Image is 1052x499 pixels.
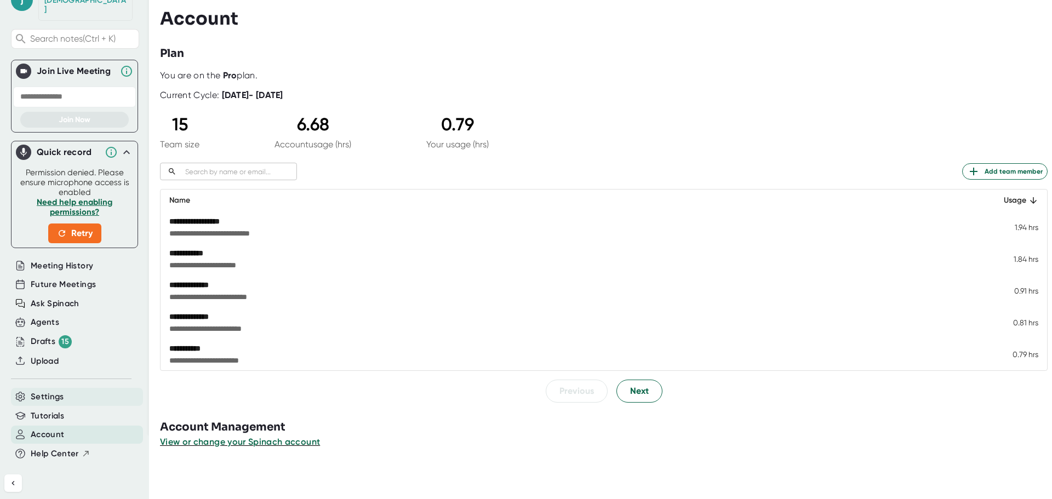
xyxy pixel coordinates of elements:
div: Drafts [31,335,72,348]
span: Search notes (Ctrl + K) [30,33,136,44]
div: Join Live Meeting [37,66,115,77]
div: Permission denied. Please ensure microphone access is enabled [18,168,131,243]
button: Upload [31,355,59,368]
b: Pro [223,70,237,81]
button: Future Meetings [31,278,96,291]
button: Collapse sidebar [4,474,22,492]
button: View or change your Spinach account [160,435,320,449]
span: Retry [57,227,93,240]
div: Team size [160,139,199,150]
div: 6.68 [275,114,351,135]
button: Drafts 15 [31,335,72,348]
span: View or change your Spinach account [160,437,320,447]
div: Quick record [37,147,99,158]
span: Previous [559,385,594,398]
button: Agents [31,316,59,329]
button: Meeting History [31,260,93,272]
div: Join Live MeetingJoin Live Meeting [16,60,133,82]
td: 0.81 hrs [978,307,1047,339]
td: 1.84 hrs [978,243,1047,275]
td: 0.79 hrs [978,339,1047,370]
button: Previous [546,380,608,403]
input: Search by name or email... [181,165,297,178]
td: 0.91 hrs [978,275,1047,307]
button: Add team member [962,163,1048,180]
button: Next [616,380,662,403]
h3: Account Management [160,419,1052,435]
div: 15 [59,335,72,348]
span: Help Center [31,448,79,460]
button: Join Now [20,112,129,128]
span: Join Now [59,115,90,124]
span: Next [630,385,649,398]
h3: Plan [160,45,184,62]
div: Your usage (hrs) [426,139,489,150]
div: Quick record [16,141,133,163]
button: Settings [31,391,64,403]
h3: Account [160,8,238,29]
button: Ask Spinach [31,297,79,310]
a: Need help enabling permissions? [37,197,112,217]
img: Join Live Meeting [18,66,29,77]
button: Tutorials [31,410,64,422]
div: Usage [987,194,1038,207]
b: [DATE] - [DATE] [222,90,283,100]
button: Help Center [31,448,90,460]
div: 0.79 [426,114,489,135]
button: Account [31,428,64,441]
div: Current Cycle: [160,90,283,101]
span: Add team member [967,165,1043,178]
button: Retry [48,223,101,243]
div: Name [169,194,969,207]
div: 15 [160,114,199,135]
div: You are on the plan. [160,70,1048,81]
td: 1.94 hrs [978,211,1047,243]
div: Account usage (hrs) [275,139,351,150]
